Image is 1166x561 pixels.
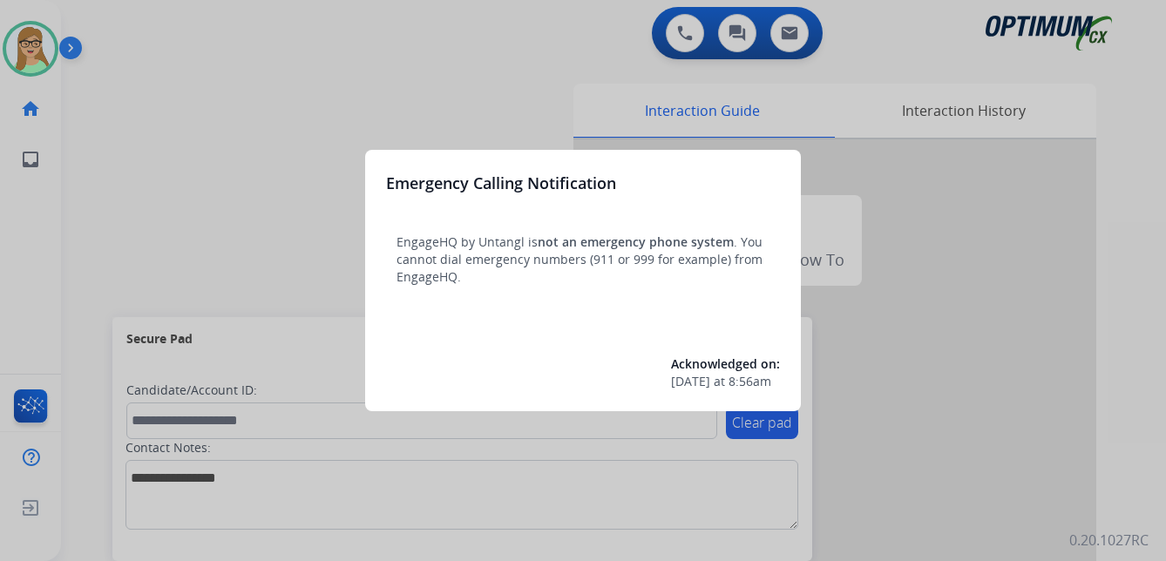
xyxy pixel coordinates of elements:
[1069,530,1149,551] p: 0.20.1027RC
[386,171,616,195] h3: Emergency Calling Notification
[671,373,710,390] span: [DATE]
[671,373,780,390] div: at
[538,233,734,250] span: not an emergency phone system
[397,233,769,286] p: EngageHQ by Untangl is . You cannot dial emergency numbers (911 or 999 for example) from EngageHQ.
[729,373,771,390] span: 8:56am
[671,355,780,372] span: Acknowledged on:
